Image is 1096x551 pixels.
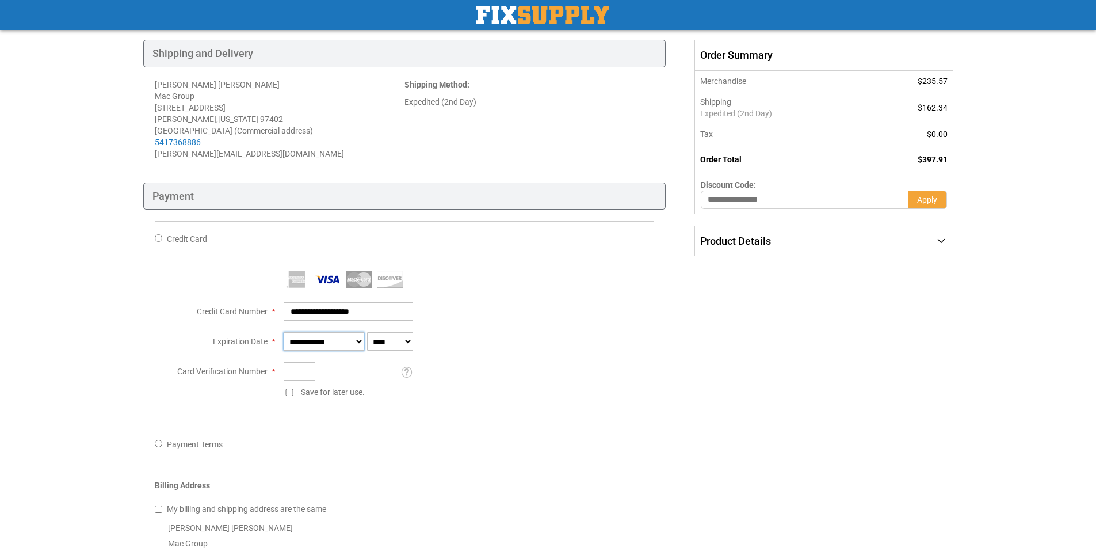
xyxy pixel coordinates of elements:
img: Fix Industrial Supply [476,6,609,24]
a: 5417368886 [155,138,201,147]
a: store logo [476,6,609,24]
span: Payment Terms [167,440,223,449]
img: American Express [284,271,310,288]
strong: Order Total [700,155,742,164]
div: Payment [143,183,666,210]
span: Credit Card Number [197,307,268,316]
span: My billing and shipping address are the same [167,504,326,514]
span: Credit Card [167,234,207,244]
strong: : [404,80,469,89]
span: Order Summary [694,40,953,71]
address: [PERSON_NAME] [PERSON_NAME] Mac Group [STREET_ADDRESS] [PERSON_NAME] , 97402 [GEOGRAPHIC_DATA] (C... [155,79,404,159]
span: Expiration Date [213,337,268,346]
span: [PERSON_NAME][EMAIL_ADDRESS][DOMAIN_NAME] [155,149,344,158]
span: Apply [917,195,937,204]
span: Expedited (2nd Day) [700,108,861,119]
span: Card Verification Number [177,367,268,376]
span: $162.34 [918,103,948,112]
th: Tax [695,124,868,145]
th: Merchandise [695,71,868,92]
span: [US_STATE] [218,115,258,124]
span: $235.57 [918,77,948,86]
div: Shipping and Delivery [143,40,666,67]
img: Discover [377,271,403,288]
span: Shipping [700,97,731,107]
span: Shipping Method [404,80,467,89]
div: Expedited (2nd Day) [404,96,654,108]
span: Product Details [700,235,771,247]
img: MasterCard [346,271,372,288]
button: Apply [908,191,947,209]
img: Visa [315,271,341,288]
div: Billing Address [155,480,655,497]
span: $0.00 [927,130,948,139]
span: Save for later use. [301,387,365,397]
span: Discount Code: [701,180,756,189]
span: $397.91 [918,155,948,164]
